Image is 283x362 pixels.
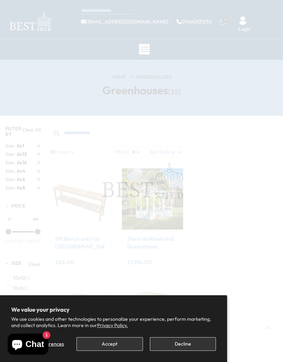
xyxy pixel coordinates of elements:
button: Decline [150,337,216,351]
a: Privacy Policy. [97,322,128,328]
button: Accept [77,337,143,351]
h2: We value your privacy [11,306,216,313]
p: We use cookies and other technologies to personalize your experience, perform marketing, and coll... [11,316,216,328]
inbox-online-store-chat: Shopify online store chat [6,334,50,356]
